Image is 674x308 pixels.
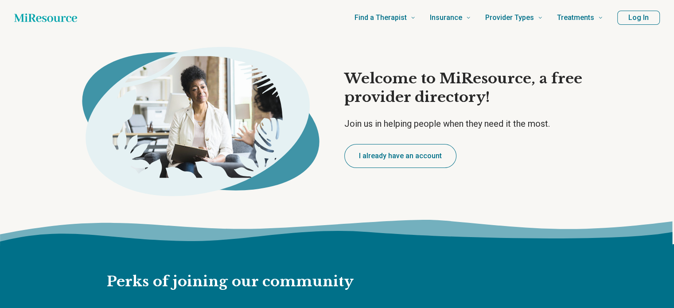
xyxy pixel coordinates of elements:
h1: Welcome to MiResource, a free provider directory! [344,70,607,106]
button: Log In [617,11,660,25]
span: Treatments [557,12,594,24]
span: Provider Types [485,12,534,24]
a: Home page [14,9,77,27]
span: Find a Therapist [355,12,407,24]
h2: Perks of joining our community [107,244,568,291]
span: Insurance [430,12,462,24]
p: Join us in helping people when they need it the most. [344,117,607,130]
button: I already have an account [344,144,456,168]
